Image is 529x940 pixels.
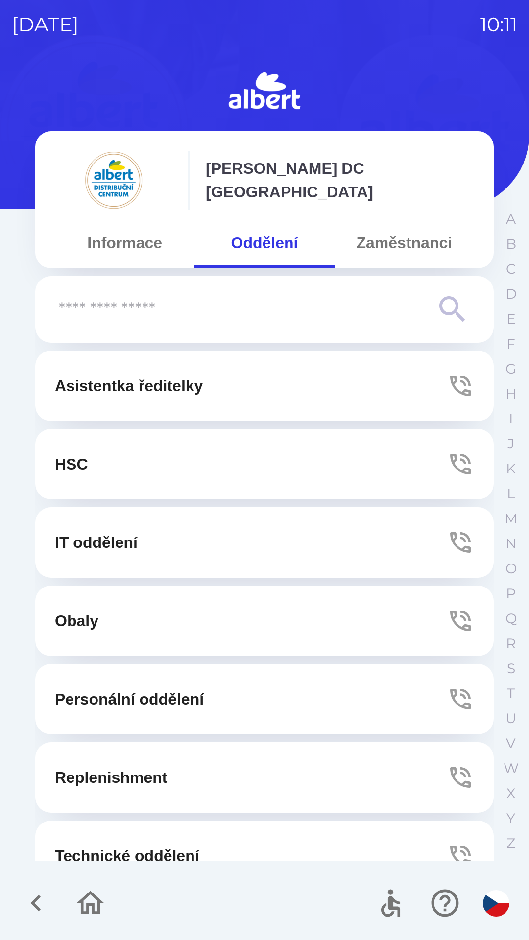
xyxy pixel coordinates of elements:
[35,351,494,421] button: Asistentka ředitelky
[55,766,167,789] p: Replenishment
[35,742,494,813] button: Replenishment
[55,531,138,554] p: IT oddělení
[35,821,494,891] button: Technické oddělení
[480,10,517,39] p: 10:11
[12,10,79,39] p: [DATE]
[55,687,204,711] p: Personální oddělení
[35,69,494,116] img: Logo
[55,844,199,868] p: Technické oddělení
[35,586,494,656] button: Obaly
[55,452,88,476] p: HSC
[483,890,509,916] img: cs flag
[55,225,194,260] button: Informace
[55,151,172,210] img: 092fc4fe-19c8-4166-ad20-d7efd4551fba.png
[35,429,494,499] button: HSC
[35,664,494,734] button: Personální oddělení
[206,157,474,204] p: [PERSON_NAME] DC [GEOGRAPHIC_DATA]
[194,225,334,260] button: Oddělení
[335,225,474,260] button: Zaměstnanci
[55,374,203,398] p: Asistentka ředitelky
[55,609,98,633] p: Obaly
[35,507,494,578] button: IT oddělení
